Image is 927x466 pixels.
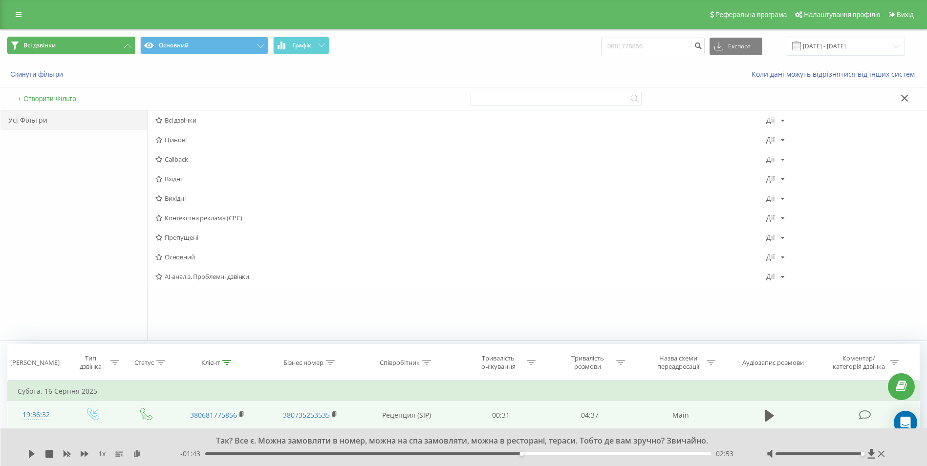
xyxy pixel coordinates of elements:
div: Бізнес номер [283,359,323,367]
div: Дії [766,273,775,280]
span: Всі дзвінки [23,42,56,49]
div: Так? Все є. Можна замовляти в номер, можна на спа замовляти, можна в ресторані, тераси. Тобто де ... [114,436,801,446]
span: Вихід [897,11,914,19]
span: Пропущені [155,234,766,241]
span: Графік [292,42,311,49]
div: Статус [134,359,154,367]
button: + Створити Фільтр [15,94,79,103]
div: Дії [766,117,775,124]
div: Тривалість очікування [472,354,524,371]
div: Дії [766,214,775,221]
div: Accessibility label [520,452,524,456]
a: Коли дані можуть відрізнятися вiд інших систем [752,69,920,79]
span: Callback [155,156,766,163]
button: Графік [273,37,329,54]
div: Клієнт [201,359,220,367]
span: Цільові [155,136,766,143]
a: 380735253535 [283,410,330,420]
button: Основний [140,37,268,54]
div: Дії [766,136,775,143]
div: Коментар/категорія дзвінка [830,354,887,371]
div: Тип дзвінка [73,354,108,371]
div: [PERSON_NAME] [10,359,60,367]
div: Дії [766,175,775,182]
td: Рецепция (SIP) [357,401,456,429]
td: 04:37 [545,401,634,429]
div: Співробітник [380,359,420,367]
span: - 01:43 [180,449,205,459]
div: Дії [766,195,775,202]
div: 19:36:32 [18,405,55,424]
button: Експорт [710,38,762,55]
div: Тривалість розмови [561,354,614,371]
button: Всі дзвінки [7,37,135,54]
div: Accessibility label [861,452,864,456]
span: AI-аналіз. Проблемні дзвінки [155,273,766,280]
button: Закрити [898,94,912,104]
div: Назва схеми переадресації [652,354,704,371]
div: Усі Фільтри [0,110,147,130]
td: 00:31 [456,401,545,429]
span: Контекстна реклама (CPC) [155,214,766,221]
button: Скинути фільтри [7,70,68,79]
div: Open Intercom Messenger [894,411,917,434]
div: Дії [766,156,775,163]
span: 1 x [98,449,106,459]
td: Main [634,401,727,429]
div: Дії [766,254,775,260]
span: Вихідні [155,195,766,202]
span: Реферальна програма [715,11,787,19]
span: Вхідні [155,175,766,182]
span: Основний [155,254,766,260]
span: Налаштування профілю [804,11,880,19]
span: Всі дзвінки [155,117,766,124]
a: 380681775856 [190,410,237,420]
td: Субота, 16 Серпня 2025 [8,381,920,401]
input: Пошук за номером [601,38,705,55]
div: Дії [766,234,775,241]
span: 02:53 [716,449,733,459]
div: Аудіозапис розмови [742,359,804,367]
